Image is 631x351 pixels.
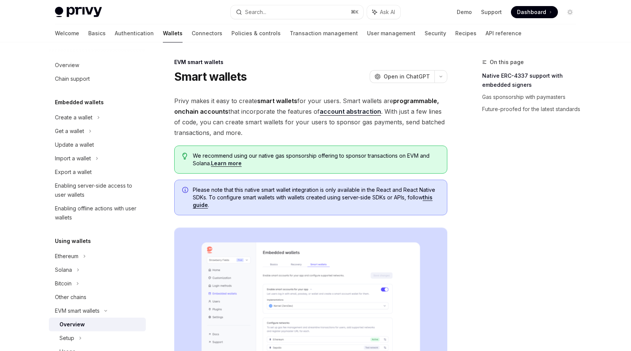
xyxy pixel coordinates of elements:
div: Overview [55,61,79,70]
a: Learn more [211,160,242,167]
svg: Info [182,187,190,194]
a: Native ERC-4337 support with embedded signers [482,70,582,91]
a: Enabling offline actions with user wallets [49,202,146,224]
button: Ask AI [367,5,400,19]
span: Ask AI [380,8,395,16]
a: account abstraction [320,108,381,116]
div: Overview [59,320,85,329]
div: Bitcoin [55,279,72,288]
a: Security [425,24,446,42]
a: Policies & controls [231,24,281,42]
div: Get a wallet [55,127,84,136]
button: Open in ChatGPT [370,70,434,83]
a: Recipes [455,24,476,42]
div: Import a wallet [55,154,91,163]
img: light logo [55,7,102,17]
h5: Embedded wallets [55,98,104,107]
div: Setup [59,334,74,343]
span: Open in ChatGPT [384,73,430,80]
span: Dashboard [517,8,546,16]
a: User management [367,24,415,42]
a: Demo [457,8,472,16]
a: Other chains [49,290,146,304]
div: Create a wallet [55,113,92,122]
a: Authentication [115,24,154,42]
a: Overview [49,58,146,72]
strong: smart wallets [257,97,297,105]
div: Enabling server-side access to user wallets [55,181,141,199]
span: On this page [490,58,524,67]
div: Update a wallet [55,140,94,149]
div: Enabling offline actions with user wallets [55,204,141,222]
a: Wallets [163,24,183,42]
a: Connectors [192,24,222,42]
a: Dashboard [511,6,558,18]
div: Export a wallet [55,168,92,177]
span: Privy makes it easy to create for your users. Smart wallets are that incorporate the features of ... [174,96,447,138]
div: Chain support [55,74,90,83]
div: Other chains [55,293,86,302]
button: Search...⌘K [231,5,363,19]
div: Ethereum [55,252,78,261]
a: Chain support [49,72,146,86]
h5: Using wallets [55,237,91,246]
button: Toggle dark mode [564,6,576,18]
a: Future-proofed for the latest standards [482,103,582,115]
a: Export a wallet [49,165,146,179]
span: Please note that this native smart wallet integration is only available in the React and React Na... [193,186,439,209]
a: Support [481,8,502,16]
div: Solana [55,265,72,274]
a: Transaction management [290,24,358,42]
a: API reference [486,24,522,42]
div: EVM smart wallets [174,58,447,66]
a: Gas sponsorship with paymasters [482,91,582,103]
span: We recommend using our native gas sponsorship offering to sponsor transactions on EVM and Solana. [193,152,439,167]
a: Welcome [55,24,79,42]
span: ⌘ K [351,9,359,15]
a: Enabling server-side access to user wallets [49,179,146,202]
a: Overview [49,318,146,331]
div: EVM smart wallets [55,306,100,315]
h1: Smart wallets [174,70,247,83]
a: Basics [88,24,106,42]
a: Update a wallet [49,138,146,152]
svg: Tip [182,153,187,160]
div: Search... [245,8,266,17]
